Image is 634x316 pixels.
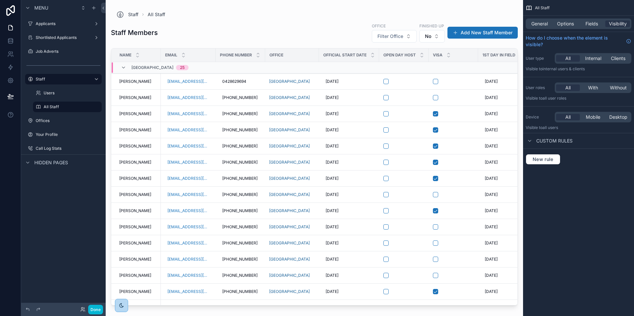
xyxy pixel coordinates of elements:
span: With [588,84,598,91]
span: Internal [585,55,601,62]
span: [PERSON_NAME] [119,95,151,100]
a: [EMAIL_ADDRESS][DOMAIN_NAME] [167,127,209,133]
a: [PHONE_NUMBER] [220,92,261,103]
span: [PHONE_NUMBER] [222,289,258,294]
a: [EMAIL_ADDRESS][DOMAIN_NAME] [165,270,212,281]
a: [PERSON_NAME] [119,240,157,246]
a: [EMAIL_ADDRESS][DOMAIN_NAME] [165,173,212,184]
a: [GEOGRAPHIC_DATA] [269,273,315,278]
a: [DATE] [323,109,375,119]
span: General [531,20,548,27]
span: [PHONE_NUMBER] [222,208,258,213]
a: [DATE] [482,189,524,200]
span: [DATE] [326,95,338,100]
h1: Staff Members [111,28,158,37]
label: Staff [36,77,88,82]
span: [DATE] [326,257,338,262]
span: [PHONE_NUMBER] [222,224,258,230]
a: [DATE] [482,125,524,135]
span: [GEOGRAPHIC_DATA] [269,127,310,133]
span: [DATE] [326,79,338,84]
a: [GEOGRAPHIC_DATA] [269,224,310,230]
span: [PERSON_NAME] [119,176,151,181]
a: [DATE] [482,270,524,281]
span: [GEOGRAPHIC_DATA] [269,176,310,181]
a: [GEOGRAPHIC_DATA] [269,95,310,100]
a: [GEOGRAPHIC_DATA] [269,176,315,181]
span: Visibility [609,20,627,27]
span: [PERSON_NAME] [119,192,151,197]
a: [GEOGRAPHIC_DATA] [269,127,315,133]
span: Clients [611,55,625,62]
span: 1st Day in Field [482,52,515,58]
a: [DATE] [482,173,524,184]
a: [PERSON_NAME] [119,192,157,197]
span: [DATE] [485,160,498,165]
span: Open Day Host [383,52,416,58]
a: [PHONE_NUMBER] [220,109,261,119]
a: [DATE] [323,141,375,151]
a: [EMAIL_ADDRESS][DOMAIN_NAME] [167,79,209,84]
a: [PERSON_NAME] [119,224,157,230]
span: [DATE] [485,111,498,116]
label: User type [526,56,552,61]
a: [GEOGRAPHIC_DATA] [269,160,310,165]
span: [DATE] [485,95,498,100]
a: [PERSON_NAME] [119,143,157,149]
a: [DATE] [482,254,524,265]
a: [PHONE_NUMBER] [220,189,261,200]
span: [PHONE_NUMBER] [222,176,258,181]
a: [EMAIL_ADDRESS][DOMAIN_NAME] [167,208,209,213]
button: Add New Staff Member [447,27,518,39]
span: [DATE] [485,224,498,230]
span: [GEOGRAPHIC_DATA] [269,192,310,197]
a: Offices [25,115,102,126]
a: [EMAIL_ADDRESS][DOMAIN_NAME] [167,289,209,294]
a: [PHONE_NUMBER] [220,173,261,184]
a: [PERSON_NAME] [119,208,157,213]
a: All Staff [33,102,102,112]
a: [DATE] [323,302,375,313]
span: Without [610,84,627,91]
a: [PHONE_NUMBER] [220,286,261,297]
a: [DATE] [482,109,524,119]
span: Options [557,20,574,27]
a: [GEOGRAPHIC_DATA] [269,111,310,116]
a: Job Adverts [25,46,102,57]
span: [PERSON_NAME] [119,289,151,294]
span: [PHONE_NUMBER] [222,257,258,262]
a: [EMAIL_ADDRESS][DOMAIN_NAME] [167,143,209,149]
span: Mobile [586,114,600,120]
label: Applicants [36,21,91,26]
a: Staff [116,11,138,18]
p: Visible to [526,66,631,72]
span: How do I choose when the element is visible? [526,35,623,48]
a: [GEOGRAPHIC_DATA] [269,208,310,213]
label: Office [372,23,386,29]
a: [EMAIL_ADDRESS][DOMAIN_NAME] [167,192,209,197]
span: All [565,55,571,62]
a: [EMAIL_ADDRESS][DOMAIN_NAME] [165,302,212,313]
span: Official Start Date [323,52,367,58]
a: [DATE] [323,286,375,297]
a: [PHONE_NUMBER] [220,270,261,281]
span: [DATE] [485,79,498,84]
a: [EMAIL_ADDRESS][DOMAIN_NAME] [167,257,209,262]
a: [EMAIL_ADDRESS][DOMAIN_NAME] [167,95,209,100]
span: [PERSON_NAME] [119,240,151,246]
a: All Staff [148,11,165,18]
span: Fields [585,20,598,27]
a: [DATE] [323,173,375,184]
span: [GEOGRAPHIC_DATA] [131,65,173,70]
a: [EMAIL_ADDRESS][DOMAIN_NAME] [165,125,212,135]
span: Staff [128,11,138,18]
a: [PERSON_NAME] [119,111,157,116]
span: [GEOGRAPHIC_DATA] [269,79,310,84]
a: [EMAIL_ADDRESS][DOMAIN_NAME] [165,76,212,87]
a: [DATE] [323,125,375,135]
button: Done [88,305,103,314]
span: [DATE] [485,208,498,213]
a: [DATE] [323,76,375,87]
